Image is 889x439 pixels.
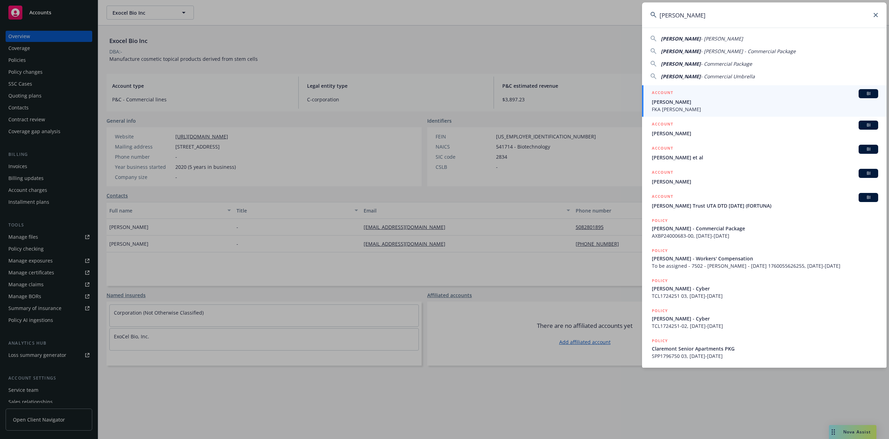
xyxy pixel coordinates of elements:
span: [PERSON_NAME] et al [652,154,878,161]
h5: ACCOUNT [652,193,673,201]
h5: ACCOUNT [652,145,673,153]
a: POLICY[PERSON_NAME] - Workers' CompensationTo be assigned - 7502 - [PERSON_NAME] - [DATE] 1760055... [642,243,887,273]
span: [PERSON_NAME] [661,60,701,67]
span: [PERSON_NAME] - Cyber [652,315,878,322]
a: POLICYClaremont Senior Apartments PKGSPP1796750 03, [DATE]-[DATE] [642,333,887,364]
span: BI [861,146,875,152]
h5: POLICY [652,247,668,254]
span: [PERSON_NAME] - Commercial Package [652,225,878,232]
span: BI [861,122,875,128]
a: POLICY[PERSON_NAME] - Commercial PackageAXBP24000683-00, [DATE]-[DATE] [642,213,887,243]
h5: POLICY [652,337,668,344]
span: FKA [PERSON_NAME] [652,106,878,113]
span: BI [861,91,875,97]
span: To be assigned - 7502 - [PERSON_NAME] - [DATE] 1760055626255, [DATE]-[DATE] [652,262,878,269]
span: [PERSON_NAME] - Workers' Compensation [652,255,878,262]
a: POLICY[PERSON_NAME] - CyberTCL1724251 03, [DATE]-[DATE] [642,273,887,303]
h5: ACCOUNT [652,169,673,177]
span: Claremont Senior Apartments PKG [652,345,878,352]
span: [PERSON_NAME] [652,130,878,137]
h5: POLICY [652,307,668,314]
a: ACCOUNTBI[PERSON_NAME]FKA [PERSON_NAME] [642,85,887,117]
span: [PERSON_NAME] [652,178,878,185]
span: [PERSON_NAME] [661,35,701,42]
span: - [PERSON_NAME] - Commercial Package [701,48,796,55]
h5: POLICY [652,217,668,224]
span: BI [861,194,875,201]
h5: ACCOUNT [652,89,673,98]
span: - Commercial Umbrella [701,73,755,80]
span: [PERSON_NAME] - Cyber [652,285,878,292]
span: - Commercial Package [701,60,752,67]
span: TCL1724251-02, [DATE]-[DATE] [652,322,878,330]
span: [PERSON_NAME] [652,98,878,106]
span: - [PERSON_NAME] [701,35,743,42]
span: SPP1796750 03, [DATE]-[DATE] [652,352,878,360]
h5: ACCOUNT [652,121,673,129]
span: TCL1724251 03, [DATE]-[DATE] [652,292,878,300]
a: ACCOUNTBI[PERSON_NAME] [642,117,887,141]
h5: POLICY [652,277,668,284]
span: BI [861,170,875,177]
span: AXBP24000683-00, [DATE]-[DATE] [652,232,878,239]
a: POLICY[PERSON_NAME] - CyberTCL1724251-02, [DATE]-[DATE] [642,303,887,333]
span: [PERSON_NAME] [661,73,701,80]
a: ACCOUNTBI[PERSON_NAME] Trust UTA DTD [DATE] (FORTUNA) [642,189,887,213]
a: ACCOUNTBI[PERSON_NAME] [642,165,887,189]
input: Search... [642,2,887,28]
span: [PERSON_NAME] [661,48,701,55]
a: ACCOUNTBI[PERSON_NAME] et al [642,141,887,165]
span: [PERSON_NAME] Trust UTA DTD [DATE] (FORTUNA) [652,202,878,209]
